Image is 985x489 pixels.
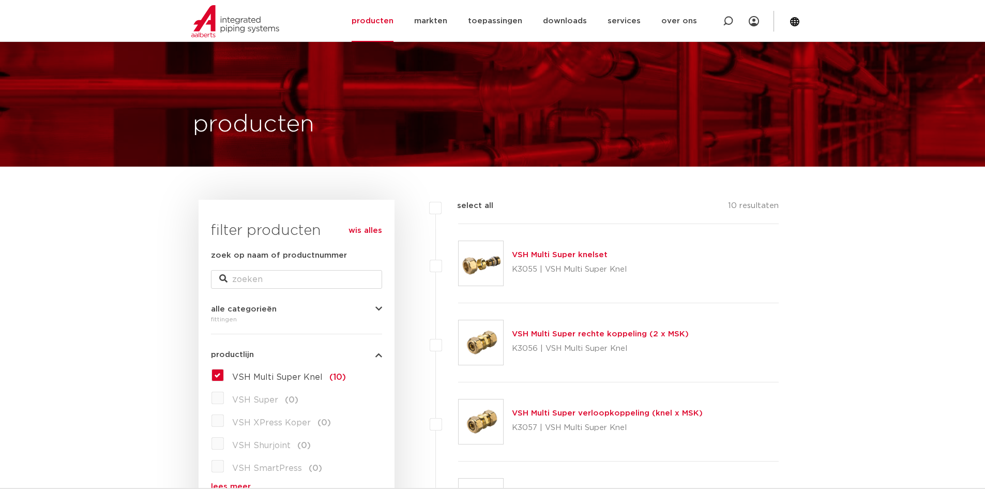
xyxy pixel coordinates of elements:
[232,464,302,472] span: VSH SmartPress
[211,305,382,313] button: alle categorieën
[317,419,331,427] span: (0)
[211,249,347,262] label: zoek op naam of productnummer
[309,464,322,472] span: (0)
[232,419,311,427] span: VSH XPress Koper
[297,441,311,450] span: (0)
[232,373,323,381] span: VSH Multi Super Knel
[211,313,382,325] div: fittingen
[459,241,503,286] img: Thumbnail for VSH Multi Super knelset
[512,420,703,436] p: K3057 | VSH Multi Super Knel
[211,305,277,313] span: alle categorieën
[211,351,254,359] span: productlijn
[348,225,382,237] a: wis alles
[459,399,503,444] img: Thumbnail for VSH Multi Super verloopkoppeling (knel x MSK)
[459,320,503,365] img: Thumbnail for VSH Multi Super rechte koppeling (2 x MSK)
[512,251,608,259] a: VSH Multi Super knelset
[512,330,689,338] a: VSH Multi Super rechte koppeling (2 x MSK)
[329,373,346,381] span: (10)
[211,351,382,359] button: productlijn
[285,396,298,404] span: (0)
[232,396,278,404] span: VSH Super
[728,200,779,216] p: 10 resultaten
[193,108,314,141] h1: producten
[512,340,689,357] p: K3056 | VSH Multi Super Knel
[512,409,703,417] a: VSH Multi Super verloopkoppeling (knel x MSK)
[211,220,382,241] h3: filter producten
[211,270,382,289] input: zoeken
[442,200,493,212] label: select all
[512,261,627,278] p: K3055 | VSH Multi Super Knel
[232,441,291,450] span: VSH Shurjoint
